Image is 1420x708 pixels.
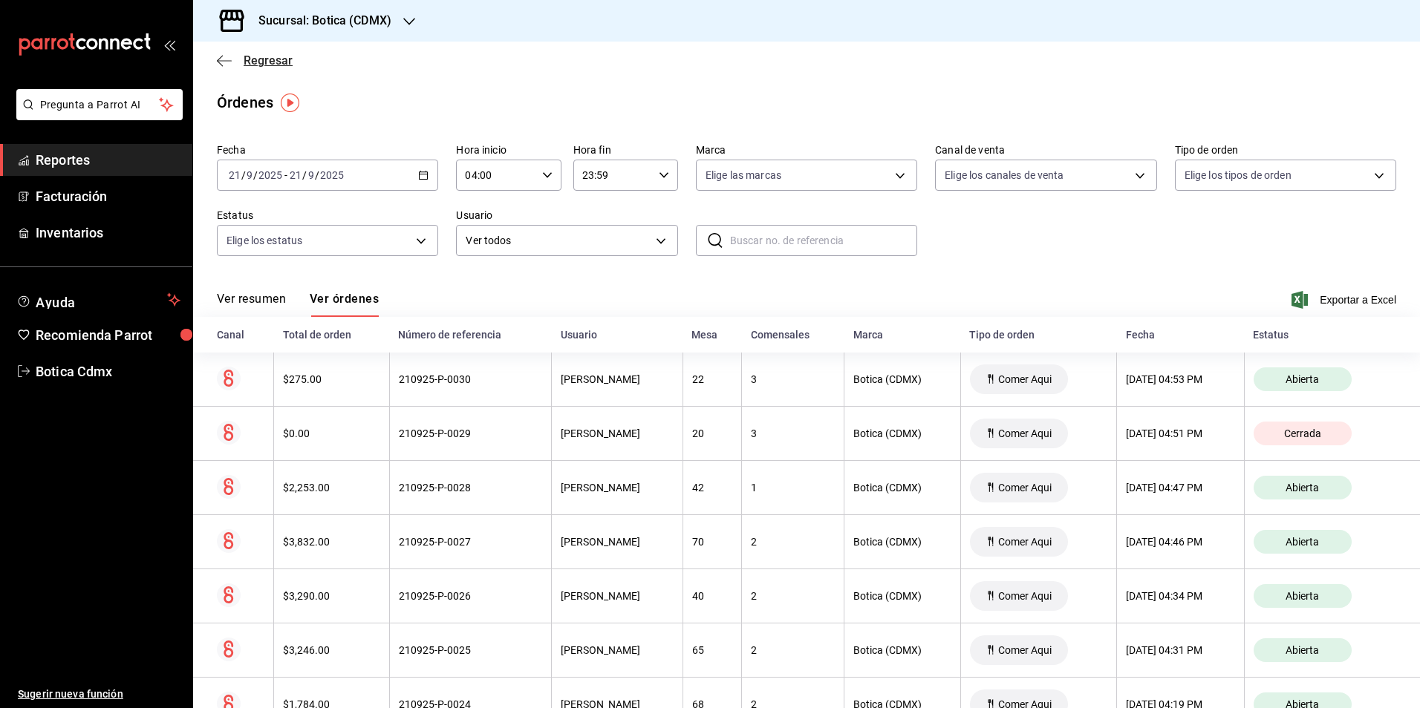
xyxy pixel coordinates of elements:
button: Ver resumen [217,292,286,317]
div: $3,290.00 [283,590,380,602]
input: Buscar no. de referencia [730,226,917,255]
input: -- [228,169,241,181]
label: Marca [696,145,917,155]
span: Abierta [1280,482,1325,494]
span: Comer Aqui [992,427,1058,439]
span: Abierta [1280,590,1325,602]
div: Tipo de orden [969,329,1107,341]
div: Comensales [751,329,836,341]
div: [DATE] 04:47 PM [1126,482,1235,494]
div: 2 [751,590,835,602]
div: 40 [692,590,732,602]
span: Comer Aqui [992,536,1058,548]
button: Ver órdenes [310,292,379,317]
span: / [302,169,307,181]
div: [PERSON_NAME] [561,536,674,548]
div: [DATE] 04:34 PM [1126,590,1235,602]
span: / [253,169,258,181]
div: 65 [692,644,732,656]
div: 20 [692,427,732,439]
div: 2 [751,536,835,548]
div: $2,253.00 [283,482,380,494]
label: Canal de venta [935,145,1156,155]
div: Botica (CDMX) [853,644,951,656]
div: [PERSON_NAME] [561,644,674,656]
label: Hora inicio [456,145,561,155]
div: 210925-P-0026 [399,590,542,602]
div: 1 [751,482,835,494]
div: [PERSON_NAME] [561,590,674,602]
span: Ver todos [466,233,650,249]
span: - [284,169,287,181]
div: $0.00 [283,427,380,439]
button: Regresar [217,53,293,68]
span: Abierta [1280,536,1325,548]
span: / [241,169,246,181]
span: Reportes [36,150,180,170]
span: Comer Aqui [992,590,1058,602]
input: ---- [258,169,283,181]
span: Regresar [244,53,293,68]
div: Botica (CDMX) [853,590,951,602]
div: 70 [692,536,732,548]
div: Estatus [1253,329,1396,341]
div: Mesa [691,329,732,341]
input: -- [307,169,315,181]
div: Número de referencia [398,329,542,341]
div: 22 [692,373,732,385]
span: Elige los tipos de orden [1185,168,1292,183]
div: Fecha [1126,329,1236,341]
div: 2 [751,644,835,656]
input: ---- [319,169,345,181]
span: Elige las marcas [706,168,781,183]
div: 210925-P-0025 [399,644,542,656]
img: Tooltip marker [281,94,299,112]
span: Botica Cdmx [36,361,180,381]
span: Sugerir nueva función [18,686,180,702]
div: 3 [751,427,835,439]
span: Ayuda [36,291,161,309]
button: Exportar a Excel [1294,291,1396,309]
span: Cerrada [1278,427,1327,439]
div: navigation tabs [217,292,379,317]
span: Comer Aqui [992,482,1058,494]
h3: Sucursal: Botica (CDMX) [247,12,391,30]
div: 3 [751,373,835,385]
div: 210925-P-0027 [399,536,542,548]
label: Fecha [217,145,438,155]
span: Abierta [1280,644,1325,656]
div: $275.00 [283,373,380,385]
div: [PERSON_NAME] [561,373,674,385]
div: $3,832.00 [283,536,380,548]
div: 210925-P-0029 [399,427,542,439]
div: Botica (CDMX) [853,482,951,494]
label: Usuario [456,210,677,220]
div: Botica (CDMX) [853,427,951,439]
div: [DATE] 04:31 PM [1126,644,1235,656]
div: Canal [217,329,265,341]
div: [DATE] 04:46 PM [1126,536,1235,548]
div: Órdenes [217,91,273,114]
input: -- [289,169,302,181]
button: Pregunta a Parrot AI [16,89,183,120]
div: $3,246.00 [283,644,380,656]
button: open_drawer_menu [163,39,175,50]
div: 210925-P-0028 [399,482,542,494]
span: Inventarios [36,223,180,243]
input: -- [246,169,253,181]
div: Usuario [561,329,674,341]
div: Botica (CDMX) [853,536,951,548]
span: / [315,169,319,181]
div: 42 [692,482,732,494]
span: Comer Aqui [992,644,1058,656]
span: Abierta [1280,373,1325,385]
div: [DATE] 04:53 PM [1126,373,1235,385]
div: [PERSON_NAME] [561,427,674,439]
div: 210925-P-0030 [399,373,542,385]
span: Comer Aqui [992,373,1058,385]
span: Recomienda Parrot [36,325,180,345]
span: Pregunta a Parrot AI [40,97,160,113]
span: Elige los estatus [227,233,302,248]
